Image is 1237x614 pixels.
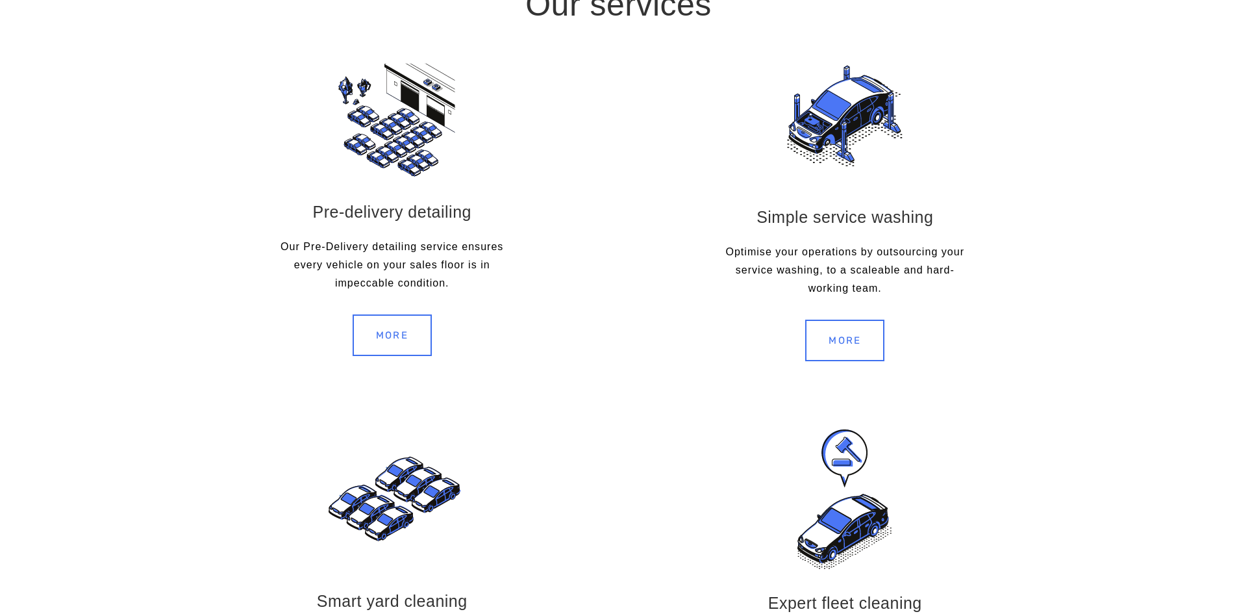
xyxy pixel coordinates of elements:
a: more [353,314,432,356]
p: Our Pre-Delivery detailing service ensures every vehicle on your sales floor is in impeccable con... [268,238,518,292]
a: MORE [805,320,884,361]
p: Optimise your operations by outsourcing your service washing, to a scaleable and hard-working team. [720,243,970,298]
h3: Expert fleet cleaning [720,593,970,613]
h3: Smart yard cleaning [268,591,518,611]
h3: Pre-delivery detailing [268,202,518,222]
h3: Simple service washing [720,207,970,227]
